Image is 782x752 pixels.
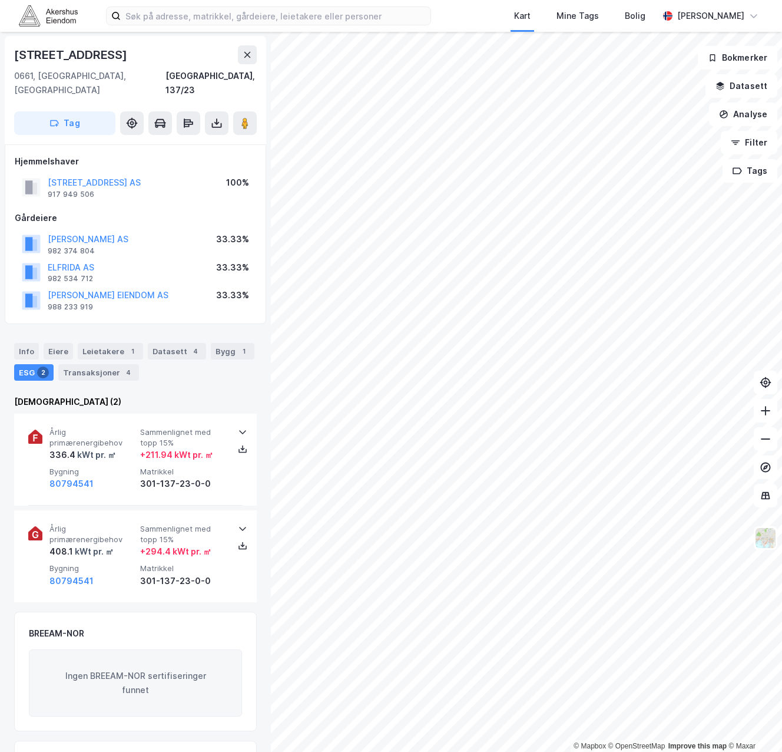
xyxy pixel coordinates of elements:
[75,448,116,462] div: kWt pr. ㎡
[754,527,777,549] img: Z
[723,159,777,183] button: Tags
[73,545,114,559] div: kWt pr. ㎡
[140,574,226,588] div: 301-137-23-0-0
[37,367,49,378] div: 2
[140,477,226,491] div: 301-137-23-0-0
[140,448,213,462] div: + 211.94 kWt pr. ㎡
[165,69,257,97] div: [GEOGRAPHIC_DATA], 137/23
[723,695,782,752] iframe: Chat Widget
[15,154,256,169] div: Hjemmelshaver
[216,288,249,302] div: 33.33%
[140,545,211,559] div: + 294.4 kWt pr. ㎡
[140,427,226,448] span: Sammenlignet med topp 15%
[226,176,249,190] div: 100%
[709,103,777,126] button: Analyse
[668,742,727,750] a: Improve this map
[216,260,249,275] div: 33.33%
[140,563,226,573] span: Matrikkel
[44,343,73,359] div: Eiere
[14,69,165,97] div: 0661, [GEOGRAPHIC_DATA], [GEOGRAPHIC_DATA]
[608,742,665,750] a: OpenStreetMap
[48,302,93,312] div: 988 233 919
[238,345,250,357] div: 1
[49,448,116,462] div: 336.4
[29,649,242,717] div: Ingen BREEAM-NOR sertifiseringer funnet
[58,364,139,381] div: Transaksjoner
[721,131,777,154] button: Filter
[49,477,94,491] button: 80794541
[48,190,94,199] div: 917 949 506
[211,343,254,359] div: Bygg
[140,467,226,477] span: Matrikkel
[19,5,78,26] img: akershus-eiendom-logo.9091f326c980b4bce74ccdd9f866810c.svg
[14,111,115,135] button: Tag
[78,343,143,359] div: Leietakere
[15,211,256,225] div: Gårdeiere
[49,563,135,573] span: Bygning
[140,524,226,545] span: Sammenlignet med topp 15%
[625,9,645,23] div: Bolig
[48,246,95,256] div: 982 374 804
[49,467,135,477] span: Bygning
[122,367,134,378] div: 4
[14,343,39,359] div: Info
[723,695,782,752] div: Kontrollprogram for chat
[148,343,206,359] div: Datasett
[14,45,130,64] div: [STREET_ADDRESS]
[48,274,93,283] div: 982 534 712
[14,364,54,381] div: ESG
[49,427,135,448] span: Årlig primærenergibehov
[556,9,599,23] div: Mine Tags
[121,7,430,25] input: Søk på adresse, matrikkel, gårdeiere, leietakere eller personer
[705,74,777,98] button: Datasett
[677,9,744,23] div: [PERSON_NAME]
[574,742,606,750] a: Mapbox
[514,9,531,23] div: Kart
[216,232,249,246] div: 33.33%
[127,345,138,357] div: 1
[49,524,135,545] span: Årlig primærenergibehov
[190,345,201,357] div: 4
[14,395,257,409] div: [DEMOGRAPHIC_DATA] (2)
[49,574,94,588] button: 80794541
[49,545,114,559] div: 408.1
[698,46,777,70] button: Bokmerker
[29,626,84,641] div: BREEAM-NOR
